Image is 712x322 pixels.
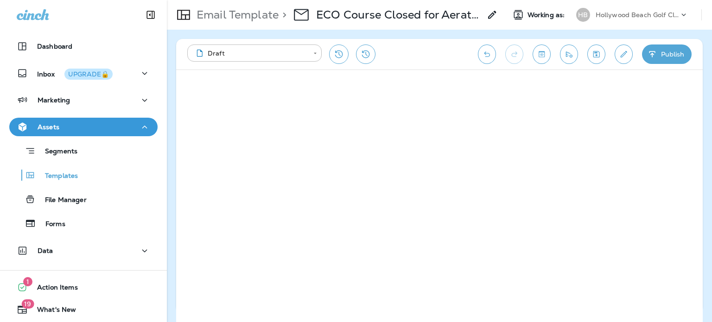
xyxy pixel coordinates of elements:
[642,44,692,64] button: Publish
[9,37,158,56] button: Dashboard
[37,69,113,78] p: Inbox
[596,11,679,19] p: Hollywood Beach Golf Club
[576,8,590,22] div: HB
[28,284,78,295] span: Action Items
[9,141,158,161] button: Segments
[36,220,65,229] p: Forms
[533,44,551,64] button: Toggle preview
[9,214,158,233] button: Forms
[38,96,70,104] p: Marketing
[38,247,53,254] p: Data
[21,299,34,309] span: 19
[9,189,158,209] button: File Manager
[38,123,59,131] p: Assets
[9,91,158,109] button: Marketing
[36,172,78,181] p: Templates
[28,306,76,317] span: What's New
[68,71,109,77] div: UPGRADE🔒
[138,6,164,24] button: Collapse Sidebar
[64,69,113,80] button: UPGRADE🔒
[316,8,481,22] p: ECO Course Closed for Aeration 2025 - 8/27
[478,44,496,64] button: Undo
[279,8,286,22] p: >
[587,44,605,64] button: Save
[36,196,87,205] p: File Manager
[9,165,158,185] button: Templates
[194,49,307,58] div: Draft
[36,147,77,157] p: Segments
[9,118,158,136] button: Assets
[9,241,158,260] button: Data
[615,44,633,64] button: Edit details
[23,277,32,286] span: 1
[528,11,567,19] span: Working as:
[356,44,375,64] button: View Changelog
[329,44,349,64] button: Restore from previous version
[37,43,72,50] p: Dashboard
[9,278,158,297] button: 1Action Items
[9,64,158,82] button: InboxUPGRADE🔒
[9,300,158,319] button: 19What's New
[193,8,279,22] p: Email Template
[560,44,578,64] button: Send test email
